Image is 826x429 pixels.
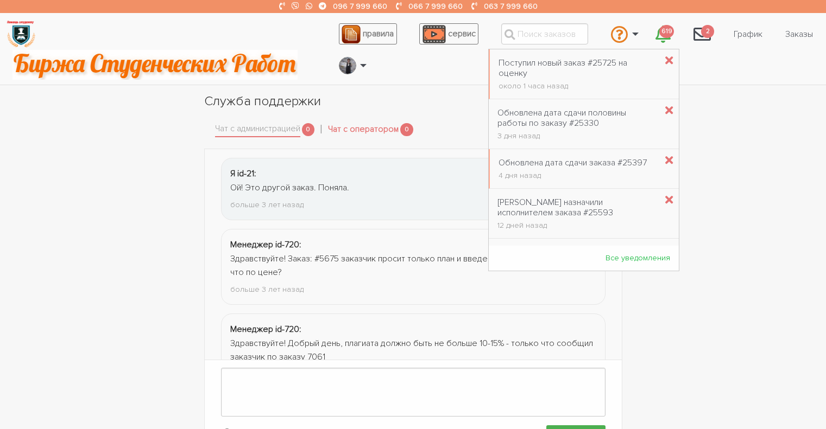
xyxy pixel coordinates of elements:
a: Чат с администрацией [215,122,300,137]
a: 2 [685,20,720,49]
div: около 1 часа назад [499,82,657,90]
a: 066 7 999 660 [408,2,463,11]
div: 4 дня назад [499,172,647,180]
a: [PERSON_NAME] назначили исполнителем заказа #25593 12 дней назад [489,191,665,236]
span: сервис [448,28,476,39]
span: правила [363,28,394,39]
img: motto-2ce64da2796df845c65ce8f9480b9c9d679903764b3ca6da4b6de107518df0fe.gif [12,50,298,80]
a: Все уведомления [597,248,679,268]
span: 0 [400,123,413,137]
a: правила [339,23,397,44]
img: play_icon-49f7f135c9dc9a03216cfdbccbe1e3994649169d890fb554cedf0eac35a01ba8.png [423,25,445,43]
span: 0 [302,123,315,137]
a: Заказы [777,24,822,44]
img: agreement_icon-feca34a61ba7f3d1581b08bc946b2ec1ccb426f67415f344566775c155b7f62c.png [342,25,360,43]
a: 063 7 999 660 [484,2,538,11]
strong: Я id-21: [230,168,256,179]
div: [PERSON_NAME] назначили исполнителем заказа #25593 [497,197,657,218]
img: 20171208_160937.jpg [339,57,356,74]
a: Обновлена дата сдачи заказа #25397 4 дня назад [490,152,655,185]
div: Обновлена дата сдачи заказа #25397 [499,158,647,168]
span: 2 [701,25,714,39]
strong: Менеджер id-720: [230,239,301,250]
div: больше 3 лет назад [230,283,596,296]
a: Поступил новый заказ #25593 на оценку [489,241,665,286]
div: больше 3 лет назад [230,199,596,211]
a: 619 [647,20,679,49]
a: Поступил новый заказ #25725 на оценку около 1 часа назад [490,52,665,97]
div: 3 дня назад [497,132,657,140]
div: 12 дней назад [497,222,657,229]
a: Обновлена дата сдачи половины работы по заказу #25330 3 дня назад [489,102,665,146]
a: График [725,24,771,44]
a: Чат с оператором [328,123,399,137]
div: Здравствуйте! Заказ: #5675 заказчик просит только план и введение, сможете сделать и что по цене? [230,252,596,280]
a: 096 7 999 660 [333,2,387,11]
a: сервис [419,23,478,44]
img: logo-135dea9cf721667cc4ddb0c1795e3ba8b7f362e3d0c04e2cc90b931989920324.png [6,19,36,49]
strong: Менеджер id-720: [230,324,301,335]
span: 619 [659,25,674,39]
div: Здравствуйте! Добрый день, плагиата должно быть не больше 10-15% - только что сообщил заказчик по... [230,337,596,364]
div: Ой! Это другой заказ. Поняла. [230,181,596,195]
div: Обновлена дата сдачи половины работы по заказу #25330 [497,108,657,129]
input: Поиск заказов [501,23,588,44]
div: Поступил новый заказ #25725 на оценку [499,58,657,79]
h1: Служба поддержки [204,92,622,111]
